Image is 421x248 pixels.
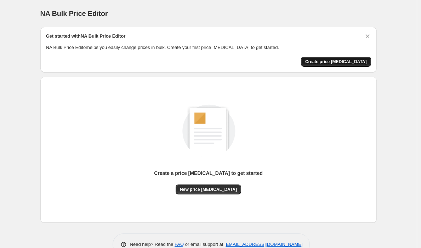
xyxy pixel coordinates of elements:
span: Need help? Read the [130,242,175,247]
button: Create price change job [301,57,371,67]
a: FAQ [175,242,184,247]
button: New price [MEDICAL_DATA] [176,184,241,194]
span: or email support at [184,242,224,247]
span: NA Bulk Price Editor [40,10,108,17]
span: New price [MEDICAL_DATA] [180,187,237,192]
span: Create price [MEDICAL_DATA] [305,59,367,65]
h2: Get started with NA Bulk Price Editor [46,33,126,40]
p: NA Bulk Price Editor helps you easily change prices in bulk. Create your first price [MEDICAL_DAT... [46,44,371,51]
p: Create a price [MEDICAL_DATA] to get started [154,170,263,177]
button: Dismiss card [364,33,371,40]
a: [EMAIL_ADDRESS][DOMAIN_NAME] [224,242,302,247]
